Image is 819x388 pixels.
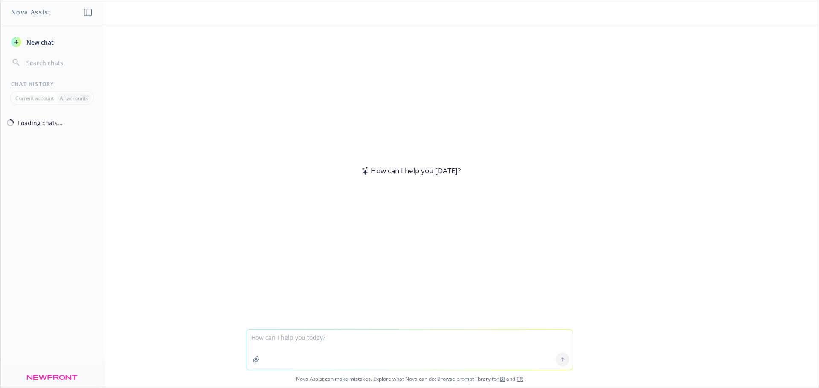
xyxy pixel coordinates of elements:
a: BI [500,375,505,382]
h1: Nova Assist [11,8,51,17]
button: New chat [8,34,96,50]
button: Loading chats... [1,115,103,130]
p: Current account [15,95,54,102]
span: Nova Assist can make mistakes. Explore what Nova can do: Browse prompt library for and [4,370,815,388]
div: Chat History [1,80,103,88]
p: All accounts [60,95,88,102]
div: How can I help you [DATE]? [359,165,461,176]
span: New chat [25,38,54,47]
input: Search chats [25,57,93,69]
a: TR [517,375,523,382]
